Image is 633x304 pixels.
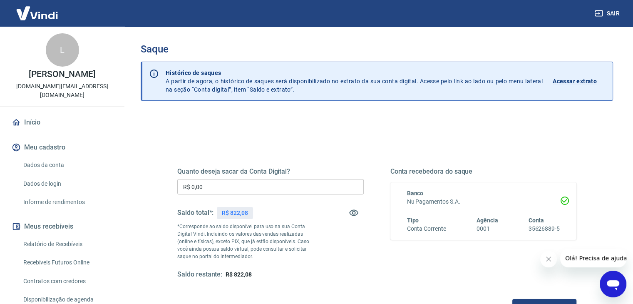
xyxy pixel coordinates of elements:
[46,33,79,67] div: L
[477,217,498,224] span: Agência
[600,271,626,297] iframe: Botão para abrir a janela de mensagens
[7,82,118,100] p: [DOMAIN_NAME][EMAIL_ADDRESS][DOMAIN_NAME]
[20,254,114,271] a: Recebíveis Futuros Online
[407,224,446,233] h6: Conta Corrente
[166,69,543,94] p: A partir de agora, o histórico de saques será disponibilizado no extrato da sua conta digital. Ac...
[10,113,114,132] a: Início
[560,249,626,267] iframe: Mensagem da empresa
[29,70,95,79] p: [PERSON_NAME]
[10,138,114,157] button: Meu cadastro
[20,175,114,192] a: Dados de login
[10,0,64,26] img: Vindi
[10,217,114,236] button: Meus recebíveis
[177,167,364,176] h5: Quanto deseja sacar da Conta Digital?
[177,209,213,217] h5: Saldo total*:
[177,270,222,279] h5: Saldo restante:
[20,194,114,211] a: Informe de rendimentos
[407,217,419,224] span: Tipo
[407,197,560,206] h6: Nu Pagamentos S.A.
[20,236,114,253] a: Relatório de Recebíveis
[226,271,252,278] span: R$ 822,08
[222,209,248,217] p: R$ 822,08
[141,43,613,55] h3: Saque
[5,6,70,12] span: Olá! Precisa de ajuda?
[407,190,424,197] span: Banco
[553,69,606,94] a: Acessar extrato
[20,273,114,290] a: Contratos com credores
[528,217,544,224] span: Conta
[390,167,577,176] h5: Conta recebedora do saque
[20,157,114,174] a: Dados da conta
[166,69,543,77] p: Histórico de saques
[177,223,317,260] p: *Corresponde ao saldo disponível para uso na sua Conta Digital Vindi. Incluindo os valores das ve...
[553,77,597,85] p: Acessar extrato
[528,224,560,233] h6: 35626889-5
[477,224,498,233] h6: 0001
[593,6,623,21] button: Sair
[540,251,557,267] iframe: Fechar mensagem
